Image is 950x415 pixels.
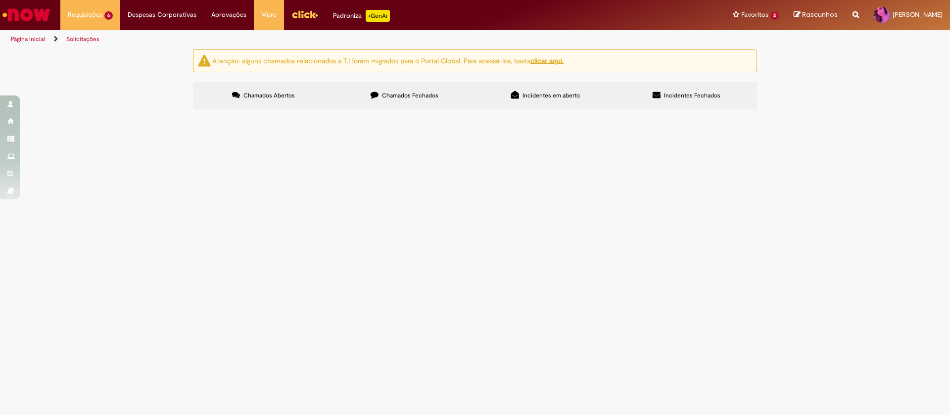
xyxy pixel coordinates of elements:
a: Página inicial [11,35,45,43]
span: Rascunhos [802,10,838,19]
span: More [261,10,277,20]
span: Aprovações [211,10,246,20]
img: click_logo_yellow_360x200.png [291,7,318,22]
span: 2 [770,11,779,20]
a: Rascunhos [794,10,838,20]
ul: Trilhas de página [7,30,626,48]
ng-bind-html: Atenção: alguns chamados relacionados a T.I foram migrados para o Portal Global. Para acessá-los,... [212,56,564,65]
a: clicar aqui. [530,56,564,65]
span: Incidentes Fechados [664,92,720,99]
span: Requisições [68,10,102,20]
img: ServiceNow [1,5,52,25]
div: Padroniza [333,10,390,22]
span: Despesas Corporativas [128,10,196,20]
span: Chamados Fechados [382,92,438,99]
span: Chamados Abertos [243,92,295,99]
a: Solicitações [66,35,99,43]
span: 6 [104,11,113,20]
p: +GenAi [366,10,390,22]
span: [PERSON_NAME] [893,10,943,19]
span: Incidentes em aberto [522,92,580,99]
span: Favoritos [741,10,768,20]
